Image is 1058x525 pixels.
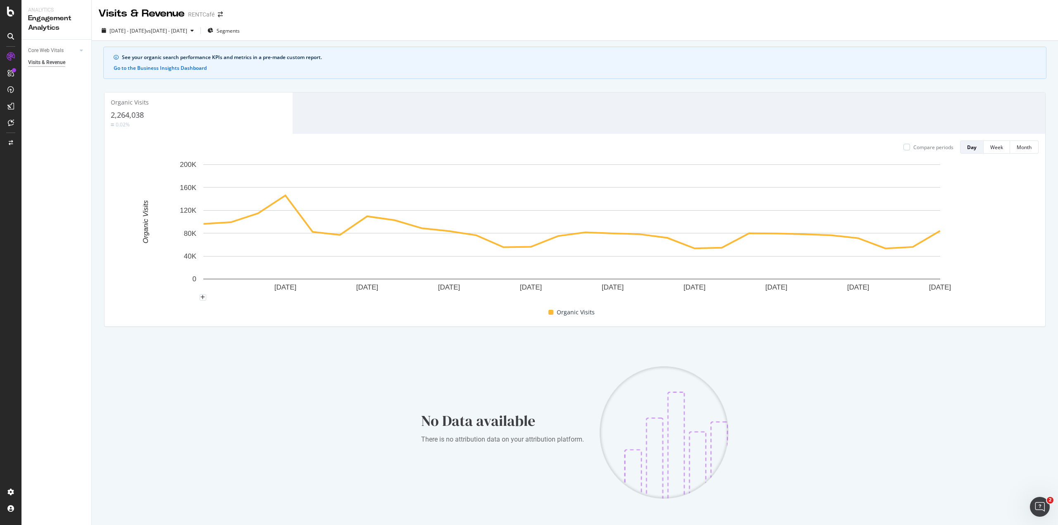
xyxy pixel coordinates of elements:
div: arrow-right-arrow-left [218,12,223,17]
div: Day [967,144,977,151]
span: vs [DATE] - [DATE] [146,27,187,34]
span: 2,264,038 [111,110,144,120]
div: Visits & Revenue [28,58,65,67]
text: [DATE] [274,284,297,292]
text: [DATE] [356,284,379,292]
div: Engagement Analytics [28,14,85,33]
div: RENTCafé [188,10,214,19]
div: Week [990,144,1003,151]
div: See your organic search performance KPIs and metrics in a pre-made custom report. [122,54,1036,61]
button: Month [1010,140,1039,154]
button: Day [960,140,984,154]
div: 0.02% [116,121,130,128]
text: 200K [180,161,196,169]
span: 2 [1047,497,1053,504]
div: Month [1017,144,1032,151]
span: Organic Visits [557,307,595,317]
iframe: Intercom live chat [1030,497,1050,517]
text: 0 [193,276,196,283]
div: Core Web Vitals [28,46,64,55]
text: 120K [180,207,196,215]
div: Compare periods [913,144,953,151]
span: Segments [217,27,240,34]
text: [DATE] [438,284,460,292]
text: [DATE] [520,284,542,292]
div: No Data available [421,411,586,431]
button: Week [984,140,1010,154]
a: Core Web Vitals [28,46,77,55]
text: 80K [184,230,197,238]
text: [DATE] [847,284,870,292]
div: Analytics [28,7,85,14]
text: 40K [184,252,197,260]
a: Visits & Revenue [28,58,86,67]
text: Organic Visits [142,200,150,244]
text: [DATE] [684,284,706,292]
button: [DATE] - [DATE]vs[DATE] - [DATE] [98,24,197,37]
div: info banner [103,47,1046,79]
text: [DATE] [602,284,624,292]
span: [DATE] - [DATE] [110,27,146,34]
text: [DATE] [929,284,951,292]
img: Equal [111,124,114,126]
img: Chd7Zq7f.png [600,366,729,499]
div: plus [200,294,206,301]
text: 160K [180,184,196,192]
button: Segments [204,24,243,37]
div: Visits & Revenue [98,7,185,21]
div: There is no attribution data on your attribution platform. [421,435,586,444]
button: Go to the Business Insights Dashboard [114,64,207,72]
text: [DATE] [765,284,788,292]
svg: A chart. [111,160,1032,304]
span: Organic Visits [111,98,149,106]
